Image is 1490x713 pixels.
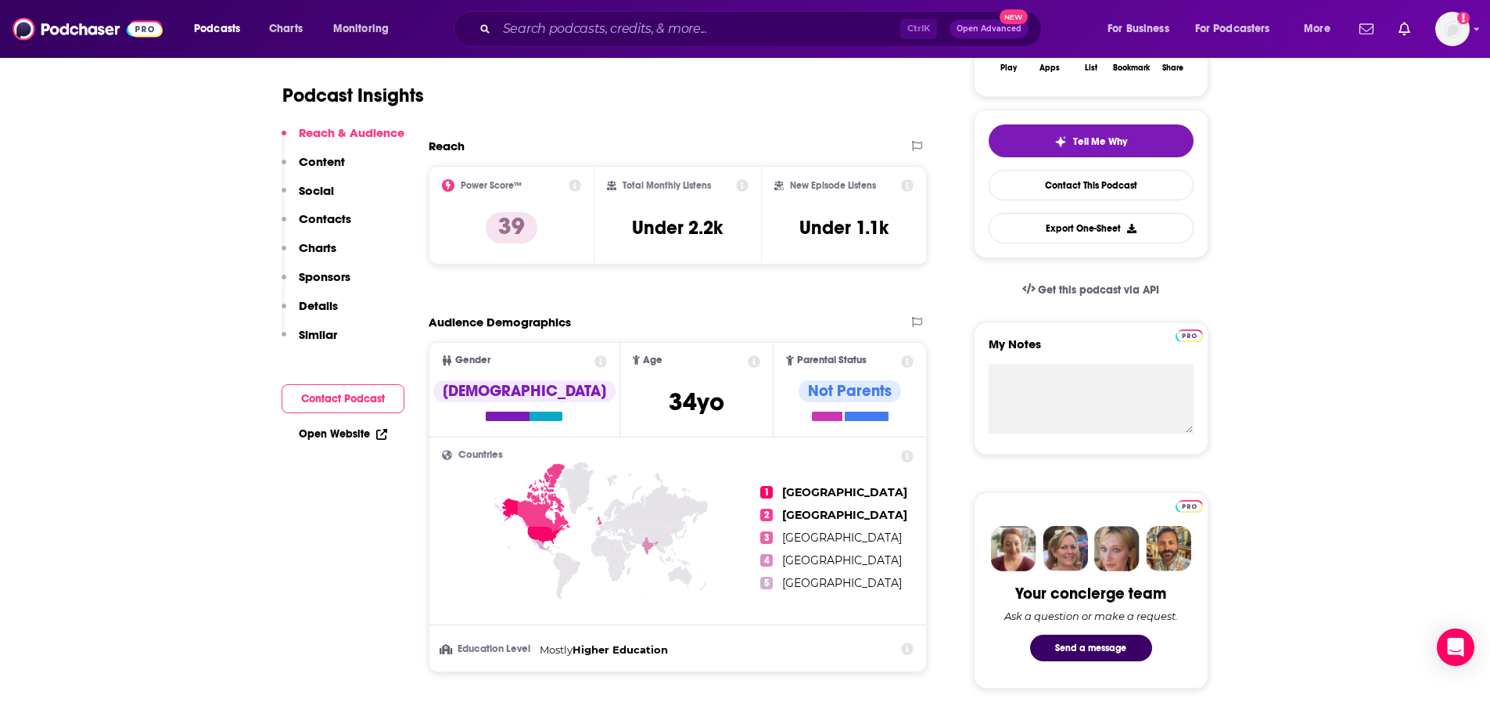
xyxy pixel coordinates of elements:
[900,19,937,39] span: Ctrl K
[989,213,1194,243] button: Export One-Sheet
[989,124,1194,157] button: tell me why sparkleTell Me Why
[1176,327,1203,342] a: Pro website
[1039,63,1060,73] div: Apps
[760,531,773,544] span: 3
[1185,16,1293,41] button: open menu
[1353,16,1380,42] a: Show notifications dropdown
[1108,18,1169,40] span: For Business
[782,485,907,499] span: [GEOGRAPHIC_DATA]
[299,327,337,342] p: Similar
[299,154,345,169] p: Content
[1038,283,1159,297] span: Get this podcast via API
[429,315,571,329] h2: Audience Demographics
[1043,526,1088,571] img: Barbara Profile
[1094,526,1140,571] img: Jules Profile
[1054,135,1067,148] img: tell me why sparkle
[299,240,336,255] p: Charts
[797,355,867,366] span: Parental Status
[442,644,533,654] h3: Education Level
[989,170,1194,200] a: Contact This Podcast
[573,643,668,656] span: Higher Education
[1097,16,1189,41] button: open menu
[282,183,334,212] button: Social
[269,18,303,40] span: Charts
[799,380,901,402] div: Not Parents
[433,380,616,402] div: [DEMOGRAPHIC_DATA]
[1113,63,1150,73] div: Bookmark
[540,643,573,656] span: Mostly
[782,553,902,567] span: [GEOGRAPHIC_DATA]
[1392,16,1416,42] a: Show notifications dropdown
[282,269,350,298] button: Sponsors
[1304,18,1330,40] span: More
[760,577,773,589] span: 5
[299,427,387,441] a: Open Website
[1030,635,1152,661] button: Send a message
[299,269,350,284] p: Sponsors
[259,16,312,41] a: Charts
[1176,329,1203,342] img: Podchaser Pro
[282,327,337,356] button: Similar
[799,216,889,239] h3: Under 1.1k
[322,16,409,41] button: open menu
[950,20,1029,38] button: Open AdvancedNew
[183,16,260,41] button: open menu
[669,387,724,417] span: 34 yo
[790,180,876,191] h2: New Episode Listens
[282,125,404,154] button: Reach & Audience
[760,509,773,521] span: 2
[497,16,900,41] input: Search podcasts, credits, & more...
[299,298,338,313] p: Details
[991,526,1036,571] img: Sydney Profile
[1004,610,1178,622] div: Ask a question or make a request.
[1000,63,1017,73] div: Play
[1162,63,1183,73] div: Share
[782,508,907,522] span: [GEOGRAPHIC_DATA]
[1195,18,1270,40] span: For Podcasters
[760,486,773,499] span: 1
[1010,271,1172,309] a: Get this podcast via API
[1146,526,1191,571] img: Jon Profile
[282,211,351,240] button: Contacts
[429,139,465,153] h2: Reach
[1437,628,1474,666] div: Open Intercom Messenger
[957,25,1021,33] span: Open Advanced
[299,211,351,226] p: Contacts
[760,554,773,567] span: 4
[282,84,424,107] h1: Podcast Insights
[1457,12,1470,24] svg: Add a profile image
[469,11,1057,47] div: Search podcasts, credits, & more...
[623,180,711,191] h2: Total Monthly Listens
[299,125,404,140] p: Reach & Audience
[282,240,336,269] button: Charts
[1085,63,1097,73] div: List
[1015,584,1166,603] div: Your concierge team
[282,154,345,183] button: Content
[989,337,1194,364] label: My Notes
[1000,9,1028,24] span: New
[194,18,240,40] span: Podcasts
[461,180,522,191] h2: Power Score™
[1293,16,1350,41] button: open menu
[282,298,338,327] button: Details
[1073,135,1127,148] span: Tell Me Why
[1435,12,1470,46] span: Logged in as HavasFormulab2b
[632,216,723,239] h3: Under 2.2k
[1435,12,1470,46] button: Show profile menu
[1435,12,1470,46] img: User Profile
[299,183,334,198] p: Social
[486,212,537,243] p: 39
[1176,500,1203,513] img: Podchaser Pro
[455,355,490,366] span: Gender
[458,450,503,460] span: Countries
[1176,498,1203,513] a: Pro website
[782,576,902,590] span: [GEOGRAPHIC_DATA]
[282,384,404,413] button: Contact Podcast
[643,355,662,366] span: Age
[333,18,389,40] span: Monitoring
[13,14,163,44] img: Podchaser - Follow, Share and Rate Podcasts
[782,531,902,545] span: [GEOGRAPHIC_DATA]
